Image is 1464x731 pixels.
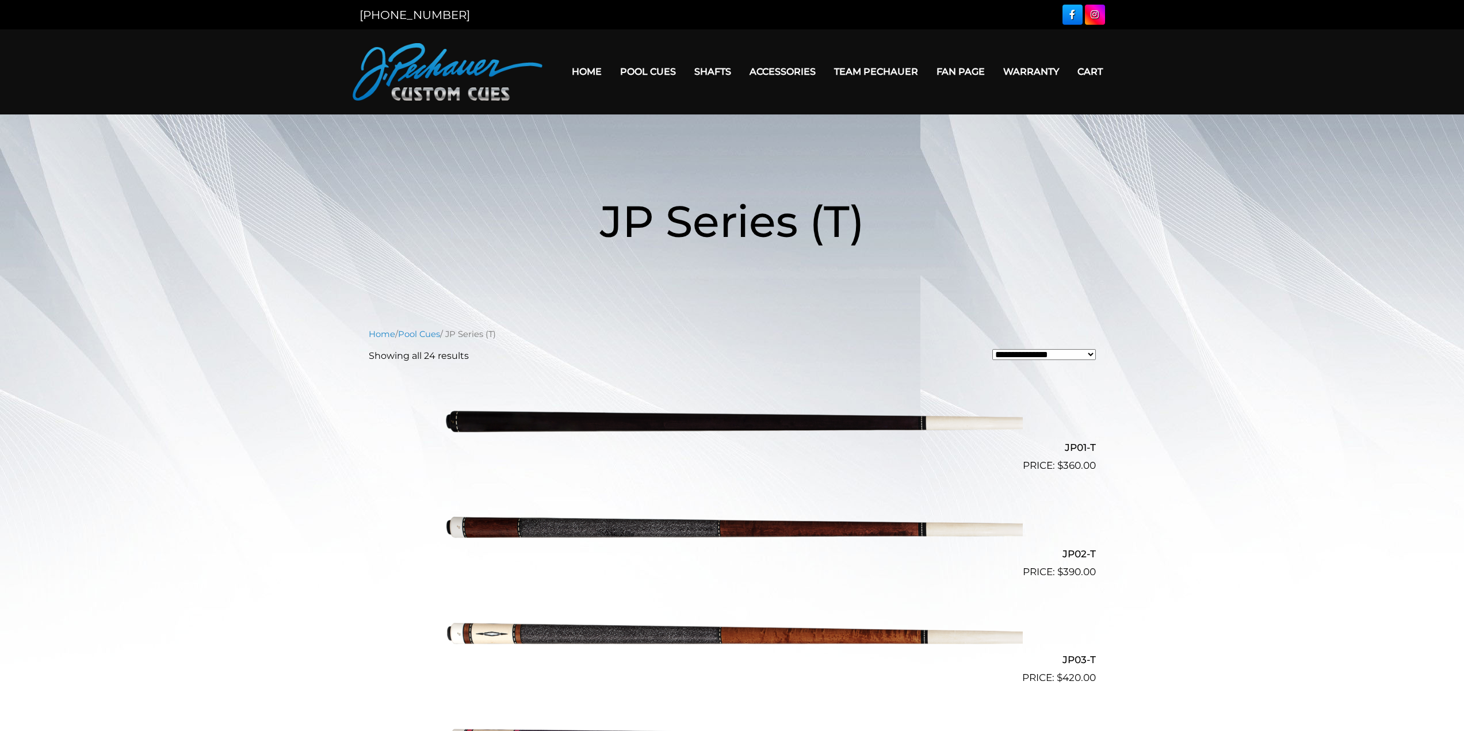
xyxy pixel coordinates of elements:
[1057,566,1063,577] span: $
[369,437,1096,458] h2: JP01-T
[442,584,1023,681] img: JP03-T
[992,349,1096,360] select: Shop order
[927,57,994,86] a: Fan Page
[563,57,611,86] a: Home
[611,57,685,86] a: Pool Cues
[825,57,927,86] a: Team Pechauer
[442,478,1023,575] img: JP02-T
[1057,460,1063,471] span: $
[1057,460,1096,471] bdi: 360.00
[369,329,395,339] a: Home
[360,8,470,22] a: [PHONE_NUMBER]
[369,543,1096,564] h2: JP02-T
[369,478,1096,579] a: JP02-T $390.00
[369,649,1096,671] h2: JP03-T
[369,349,469,363] p: Showing all 24 results
[685,57,740,86] a: Shafts
[398,329,440,339] a: Pool Cues
[369,372,1096,473] a: JP01-T $360.00
[442,372,1023,469] img: JP01-T
[1057,672,1096,683] bdi: 420.00
[600,194,865,248] span: JP Series (T)
[994,57,1068,86] a: Warranty
[353,43,542,101] img: Pechauer Custom Cues
[1057,672,1062,683] span: $
[1057,566,1096,577] bdi: 390.00
[369,584,1096,686] a: JP03-T $420.00
[740,57,825,86] a: Accessories
[1068,57,1112,86] a: Cart
[369,328,1096,340] nav: Breadcrumb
